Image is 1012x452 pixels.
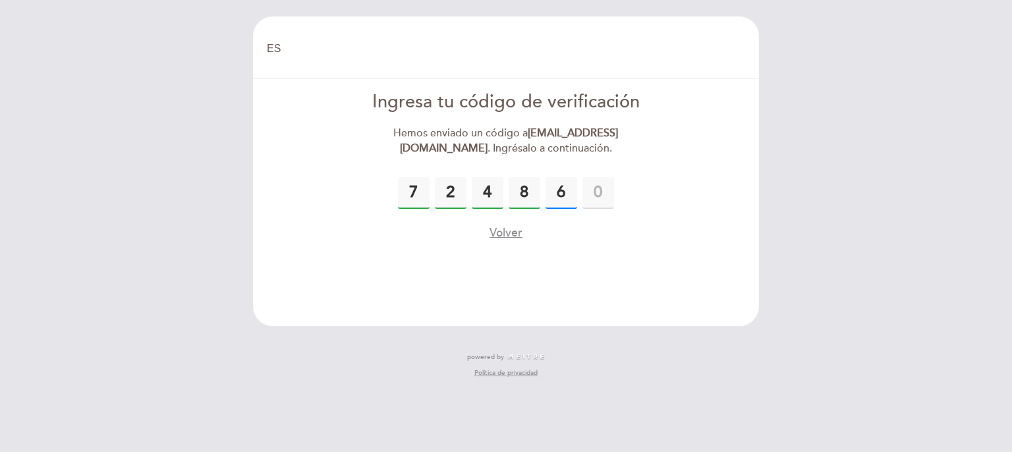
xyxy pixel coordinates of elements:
[355,90,658,115] div: Ingresa tu código de verificación
[507,354,545,360] img: MEITRE
[582,177,614,209] input: 0
[355,126,658,156] div: Hemos enviado un código a . Ingrésalo a continuación.
[472,177,503,209] input: 0
[398,177,430,209] input: 0
[474,368,538,378] a: Política de privacidad
[435,177,466,209] input: 0
[467,353,504,362] span: powered by
[490,225,522,241] button: Volver
[546,177,577,209] input: 0
[509,177,540,209] input: 0
[467,353,545,362] a: powered by
[400,127,619,155] strong: [EMAIL_ADDRESS][DOMAIN_NAME]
